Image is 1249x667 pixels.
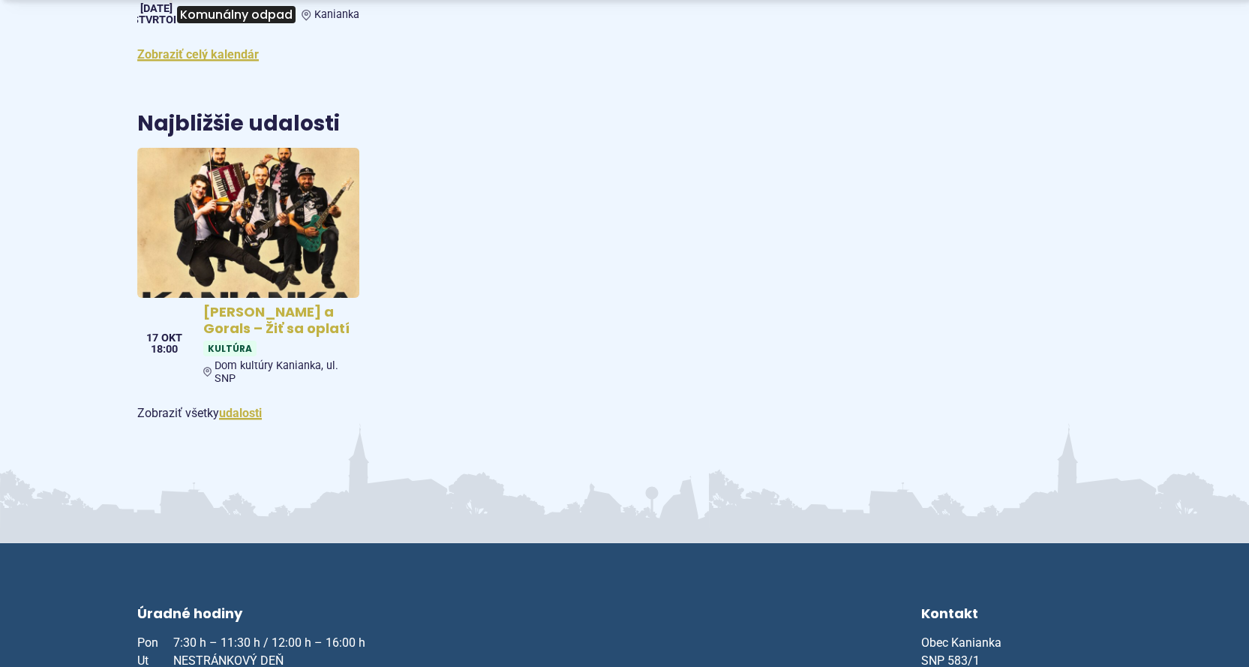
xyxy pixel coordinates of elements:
[146,344,182,355] span: 18:00
[137,47,259,62] a: Zobraziť celý kalendár
[137,148,359,391] a: [PERSON_NAME] a Gorals – Žiť sa oplatí KultúraDom kultúry Kanianka, ul. SNP 17 okt 18:00
[161,333,182,344] span: okt
[137,603,419,628] h3: Úradné hodiny
[132,14,180,26] span: štvrtok
[137,403,359,423] p: Zobraziť všetky
[177,6,296,23] span: Komunálny odpad
[140,2,173,15] span: [DATE]
[203,304,353,338] h4: [PERSON_NAME] a Gorals – Žiť sa oplatí
[137,113,340,136] h3: Najbližšie udalosti
[921,603,1112,628] h3: Kontakt
[146,333,158,344] span: 17
[219,406,262,420] a: Zobraziť všetky udalosti
[314,8,359,21] span: Kanianka
[137,634,173,652] span: Pon
[203,341,257,356] span: Kultúra
[215,359,353,385] span: Dom kultúry Kanianka, ul. SNP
